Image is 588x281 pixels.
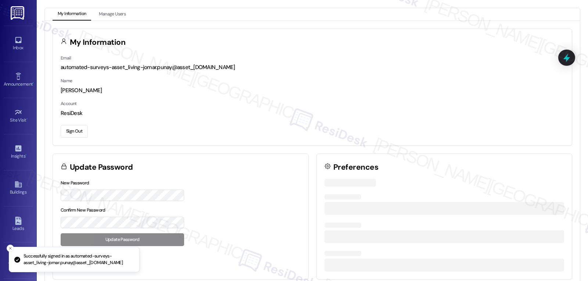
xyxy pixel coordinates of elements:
[4,34,33,54] a: Inbox
[61,109,564,117] div: ResiDesk
[61,87,564,94] div: [PERSON_NAME]
[4,251,33,270] a: Templates •
[61,207,105,213] label: Confirm New Password
[61,78,72,84] label: Name
[70,39,126,46] h3: My Information
[61,180,89,186] label: New Password
[4,215,33,234] a: Leads
[11,6,26,20] img: ResiDesk Logo
[53,8,91,21] button: My Information
[4,178,33,198] a: Buildings
[7,245,14,252] button: Close toast
[61,64,564,71] div: automated-surveys-asset_living-jomar.punay@asset_[DOMAIN_NAME]
[24,253,133,266] p: Successfully signed in as automated-surveys-asset_living-jomar.punay@asset_[DOMAIN_NAME]
[4,142,33,162] a: Insights •
[26,116,28,122] span: •
[25,152,26,158] span: •
[33,80,34,86] span: •
[61,125,88,138] button: Sign Out
[70,163,133,171] h3: Update Password
[61,101,77,107] label: Account
[4,106,33,126] a: Site Visit •
[94,8,131,21] button: Manage Users
[61,55,71,61] label: Email
[333,163,378,171] h3: Preferences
